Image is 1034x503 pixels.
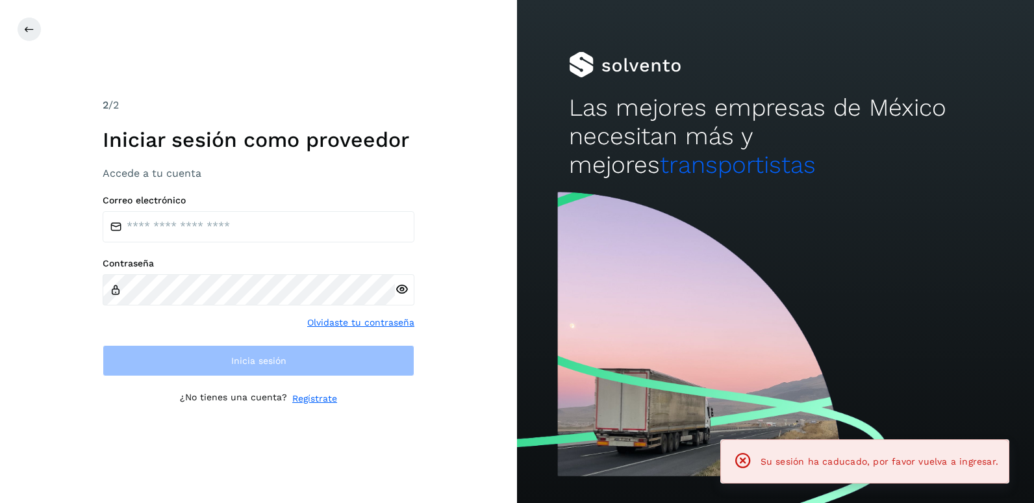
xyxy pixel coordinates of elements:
[103,195,414,206] label: Correo electrónico
[103,127,414,152] h1: Iniciar sesión como proveedor
[569,94,983,180] h2: Las mejores empresas de México necesitan más y mejores
[103,99,108,111] span: 2
[761,456,998,467] span: Su sesión ha caducado, por favor vuelva a ingresar.
[231,356,286,365] span: Inicia sesión
[307,316,414,329] a: Olvidaste tu contraseña
[292,392,337,406] a: Regístrate
[103,345,414,376] button: Inicia sesión
[103,167,414,179] h3: Accede a tu cuenta
[103,258,414,269] label: Contraseña
[660,151,816,179] span: transportistas
[103,97,414,113] div: /2
[180,392,287,406] p: ¿No tienes una cuenta?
